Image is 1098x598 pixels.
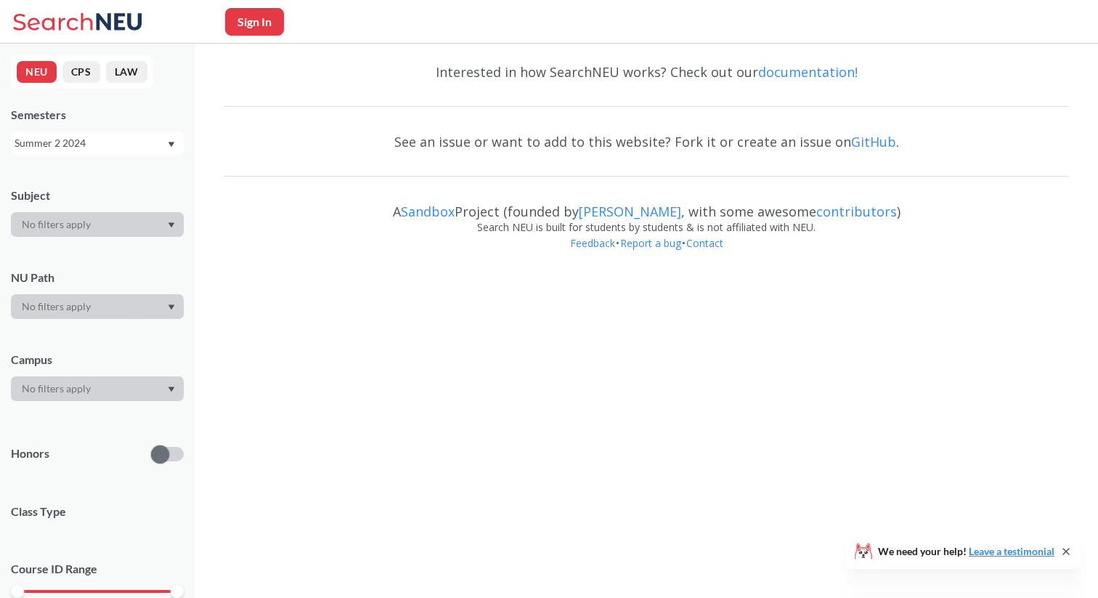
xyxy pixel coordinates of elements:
[11,107,184,123] div: Semesters
[224,235,1069,273] div: • •
[11,561,184,578] p: Course ID Range
[579,203,681,220] a: [PERSON_NAME]
[11,445,49,462] p: Honors
[225,8,284,36] button: Sign In
[401,203,455,220] a: Sandbox
[168,304,175,310] svg: Dropdown arrow
[816,203,897,220] a: contributors
[17,61,57,83] button: NEU
[11,270,184,286] div: NU Path
[11,132,184,155] div: Summer 2 2024Dropdown arrow
[15,135,166,151] div: Summer 2 2024
[11,294,184,319] div: Dropdown arrow
[168,387,175,392] svg: Dropdown arrow
[11,376,184,401] div: Dropdown arrow
[224,51,1069,93] div: Interested in how SearchNEU works? Check out our
[11,504,184,520] span: Class Type
[969,545,1054,557] a: Leave a testimonial
[758,63,858,81] a: documentation!
[11,187,184,203] div: Subject
[224,121,1069,163] div: See an issue or want to add to this website? Fork it or create an issue on .
[224,190,1069,219] div: A Project (founded by , with some awesome )
[224,219,1069,235] div: Search NEU is built for students by students & is not affiliated with NEU.
[11,212,184,237] div: Dropdown arrow
[686,236,724,250] a: Contact
[851,133,896,150] a: GitHub
[62,61,100,83] button: CPS
[168,142,175,148] svg: Dropdown arrow
[168,222,175,228] svg: Dropdown arrow
[106,61,147,83] button: LAW
[878,546,1054,557] span: We need your help!
[11,352,184,368] div: Campus
[619,236,682,250] a: Report a bug
[569,236,616,250] a: Feedback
